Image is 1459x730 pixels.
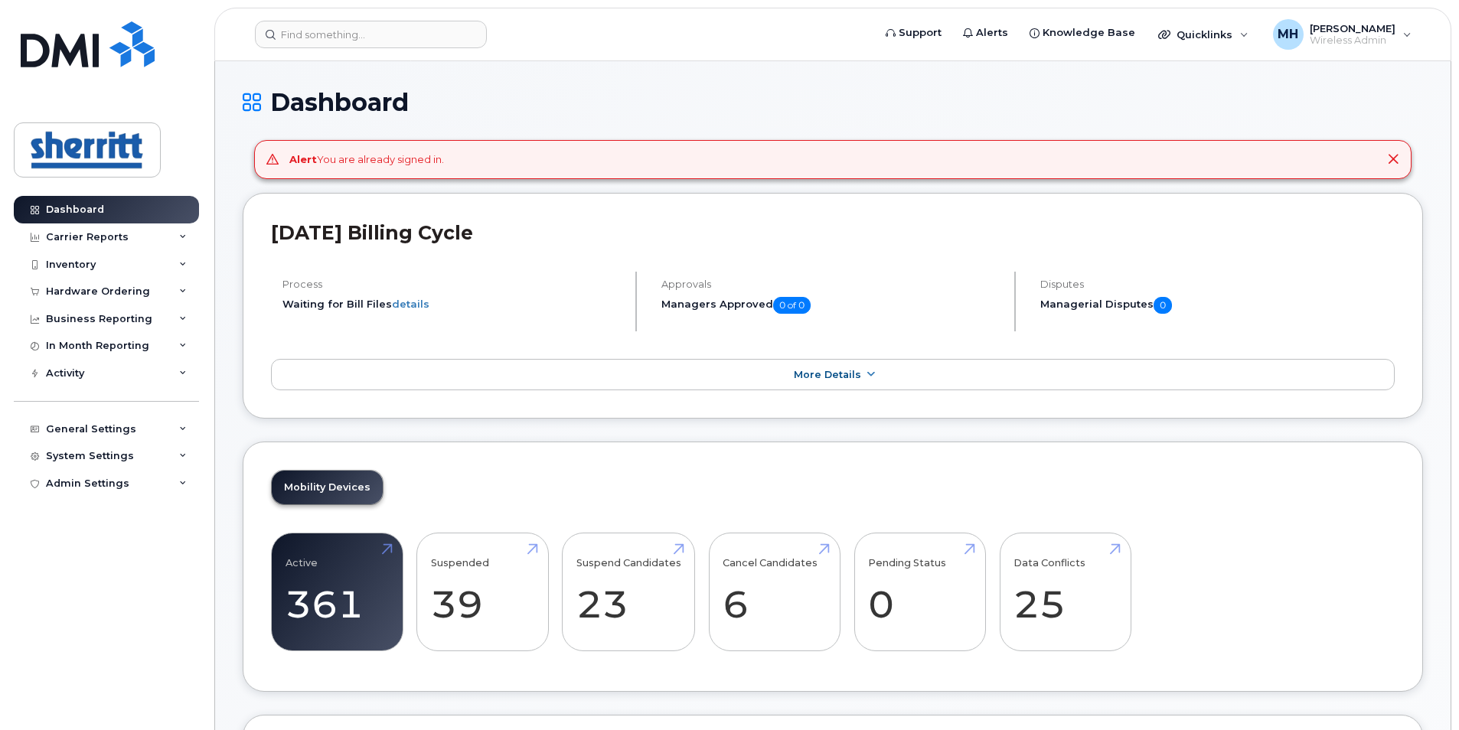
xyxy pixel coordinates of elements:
a: Suspend Candidates 23 [576,542,681,643]
li: Waiting for Bill Files [282,297,622,311]
span: More Details [794,369,861,380]
a: Mobility Devices [272,471,383,504]
a: Suspended 39 [431,542,534,643]
a: Pending Status 0 [868,542,971,643]
h1: Dashboard [243,89,1423,116]
h5: Managerial Disputes [1040,297,1395,314]
div: You are already signed in. [289,152,444,167]
a: Cancel Candidates 6 [723,542,826,643]
h4: Approvals [661,279,1001,290]
span: 0 of 0 [773,297,811,314]
h4: Process [282,279,622,290]
h5: Managers Approved [661,297,1001,314]
a: Data Conflicts 25 [1013,542,1117,643]
a: details [392,298,429,310]
a: Active 361 [286,542,389,643]
strong: Alert [289,153,317,165]
h2: [DATE] Billing Cycle [271,221,1395,244]
h4: Disputes [1040,279,1395,290]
